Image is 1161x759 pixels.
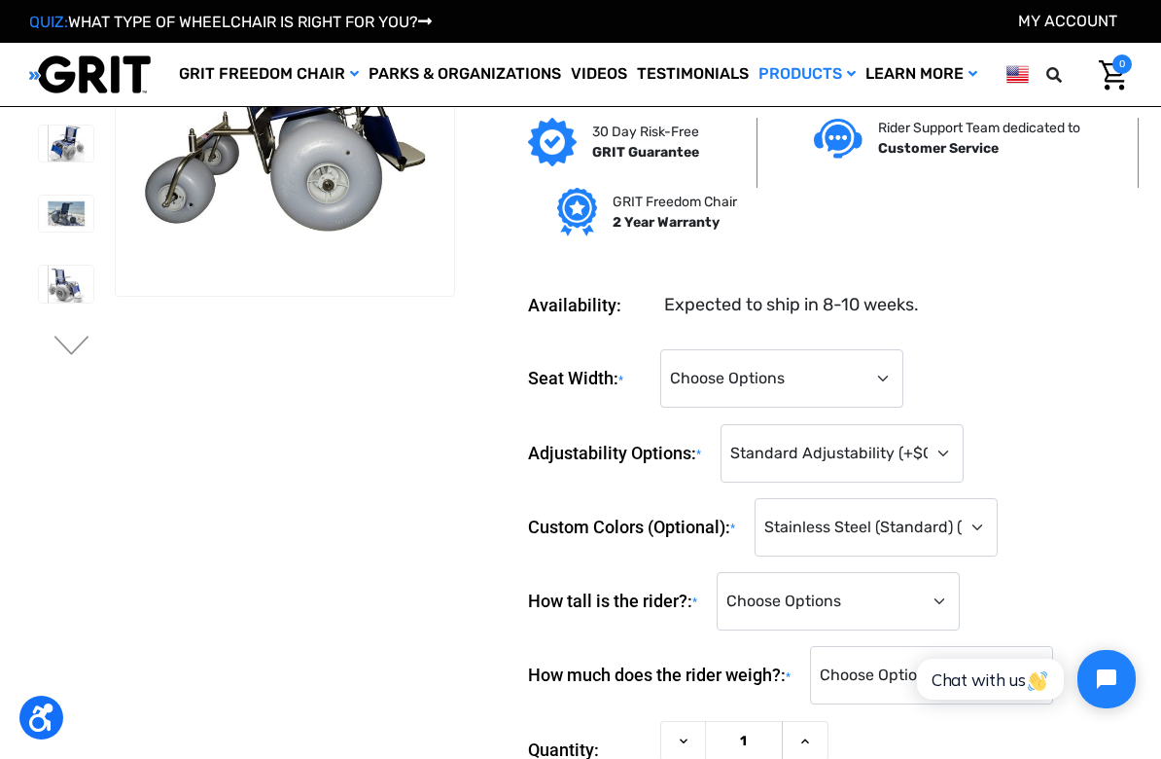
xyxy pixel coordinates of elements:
[1084,54,1132,95] a: Cart with 0 items
[29,13,68,31] span: QUIZ:
[39,266,93,302] img: Fixed Frame Beach Wheelchair by DeBug
[528,349,651,409] label: Seat Width:
[592,122,699,142] p: 30 Day Risk-Free
[664,292,919,318] dd: Expected to ship in 8-10 weeks.
[878,140,999,157] strong: Customer Service
[613,192,737,212] p: GRIT Freedom Chair
[29,13,432,31] a: QUIZ:WHAT TYPE OF WHEELCHAIR IS RIGHT FOR YOU?
[39,196,93,232] img: Fixed Frame Beach Wheelchair by DeBug
[861,43,982,106] a: Learn More
[632,43,754,106] a: Testimonials
[613,214,720,231] strong: 2 Year Warranty
[52,336,92,359] button: Go to slide 2 of 4
[592,144,699,161] strong: GRIT Guarantee
[39,126,93,162] img: Fixed Frame Beach Wheelchair by DeBug
[1099,60,1127,90] img: Cart
[896,633,1152,725] iframe: Tidio Chat
[364,43,566,106] a: Parks & Organizations
[1006,62,1029,87] img: us.png
[528,572,707,632] label: How tall is the rider?:
[557,188,597,236] img: Grit freedom
[1112,54,1132,74] span: 0
[566,43,632,106] a: Videos
[754,43,861,106] a: Products
[116,5,454,231] img: Fixed Frame Beach Wheelchair by DeBug
[174,43,364,106] a: GRIT Freedom Chair
[1074,54,1084,95] input: Search
[29,54,151,94] img: GRIT All-Terrain Wheelchair and Mobility Equipment
[528,424,711,484] label: Adjustability Options:
[528,498,745,558] label: Custom Colors (Optional):
[878,118,1080,138] p: Rider Support Team dedicated to
[528,292,651,318] dt: Availability:
[528,118,577,166] img: GRIT Guarantee
[528,646,800,705] label: How much does the rider weigh?:
[1018,12,1117,30] a: Account
[814,119,862,159] img: Customer service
